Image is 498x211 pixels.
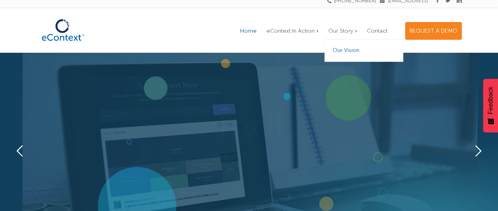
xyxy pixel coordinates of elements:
[240,28,257,34] span: Home
[35,39,91,47] a: eContext
[367,28,387,34] span: Contact
[324,40,403,62] a: Our Vision
[5,174,493,186] rs-layer: See how eContext maps your data
[483,79,498,132] button: Feedback - Show survey
[409,28,457,34] span: REQUEST A DEMO
[363,22,391,39] a: Contact
[236,22,261,39] a: Home
[267,28,315,34] span: eContext In Action
[405,22,462,40] a: REQUEST A DEMO
[333,47,359,54] span: Our Vision
[35,15,91,45] img: eContext
[487,87,494,114] span: Feedback
[328,28,353,34] span: Our Story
